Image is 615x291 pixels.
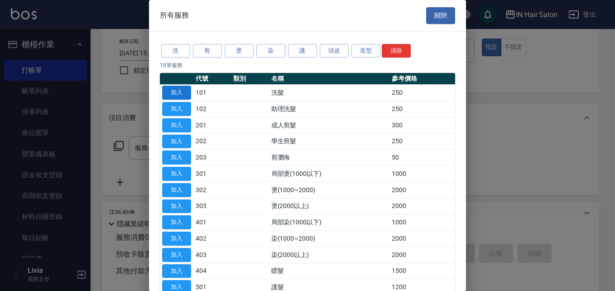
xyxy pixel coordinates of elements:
th: 代號 [193,73,231,85]
td: 2000 [389,182,455,198]
td: 助理洗髮 [269,101,390,117]
td: 101 [193,85,231,101]
td: 剪瀏海 [269,150,390,166]
td: 303 [193,198,231,214]
td: 403 [193,247,231,263]
td: 1000 [389,214,455,231]
td: 401 [193,214,231,231]
td: 局部染(1000以下) [269,214,390,231]
button: 加入 [162,135,191,149]
button: 頭皮 [320,44,349,58]
button: 加入 [162,215,191,229]
button: 關閉 [426,7,455,24]
button: 加入 [162,86,191,100]
button: 洗 [161,44,190,58]
button: 加入 [162,167,191,181]
td: 1500 [389,263,455,279]
td: 250 [389,101,455,117]
button: 加入 [162,248,191,262]
button: 加入 [162,199,191,213]
td: 燙(1000~2000) [269,182,390,198]
td: 瞟髮 [269,263,390,279]
button: 染 [256,44,285,58]
button: 清除 [382,44,411,58]
p: 18 筆服務 [160,61,455,69]
button: 燙 [225,44,254,58]
td: 102 [193,101,231,117]
button: 加入 [162,118,191,132]
td: 洗髮 [269,85,390,101]
td: 202 [193,133,231,150]
th: 名稱 [269,73,390,85]
td: 250 [389,85,455,101]
td: 201 [193,117,231,133]
td: 成人剪髮 [269,117,390,133]
td: 250 [389,133,455,150]
td: 300 [389,117,455,133]
button: 護 [288,44,317,58]
button: 加入 [162,264,191,278]
button: 加入 [162,102,191,116]
td: 2000 [389,231,455,247]
th: 參考價格 [389,73,455,85]
td: 燙(2000以上) [269,198,390,214]
button: 加入 [162,183,191,197]
td: 染(1000~2000) [269,231,390,247]
th: 類別 [231,73,269,85]
td: 402 [193,231,231,247]
td: 301 [193,166,231,182]
button: 加入 [162,232,191,246]
span: 所有服務 [160,11,189,20]
button: 加入 [162,150,191,165]
td: 染(2000以上) [269,247,390,263]
td: 404 [193,263,231,279]
td: 50 [389,150,455,166]
td: 學生剪髮 [269,133,390,150]
td: 1000 [389,166,455,182]
td: 2000 [389,198,455,214]
td: 2000 [389,247,455,263]
button: 造型 [351,44,380,58]
td: 203 [193,150,231,166]
td: 局部燙(1000以下) [269,166,390,182]
td: 302 [193,182,231,198]
button: 剪 [193,44,222,58]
